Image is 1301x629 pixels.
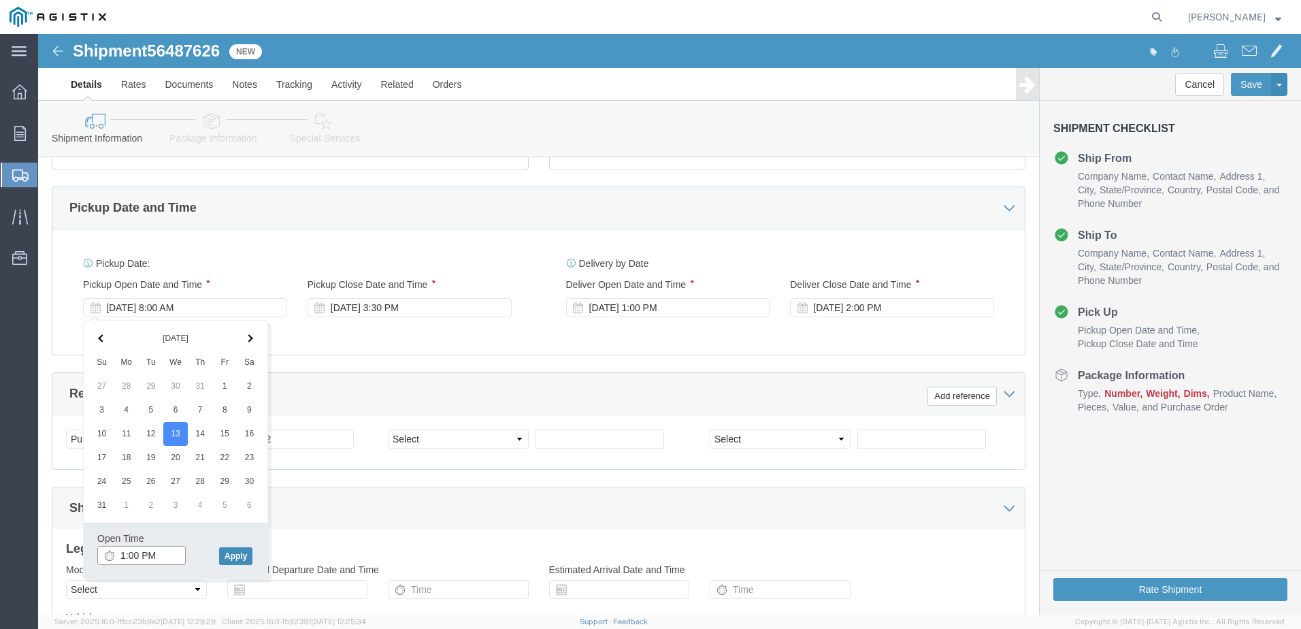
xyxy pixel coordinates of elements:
[161,617,216,626] span: [DATE] 12:29:29
[580,617,614,626] a: Support
[311,617,366,626] span: [DATE] 12:25:34
[10,7,106,27] img: logo
[1187,9,1282,25] button: [PERSON_NAME]
[222,617,366,626] span: Client: 2025.16.0-1592391
[54,617,216,626] span: Server: 2025.16.0-1ffcc23b9e2
[1188,10,1266,25] span: DANIEL BERNAL
[38,34,1301,615] iframe: FS Legacy Container
[1075,616,1285,628] span: Copyright © [DATE]-[DATE] Agistix Inc., All Rights Reserved
[613,617,648,626] a: Feedback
